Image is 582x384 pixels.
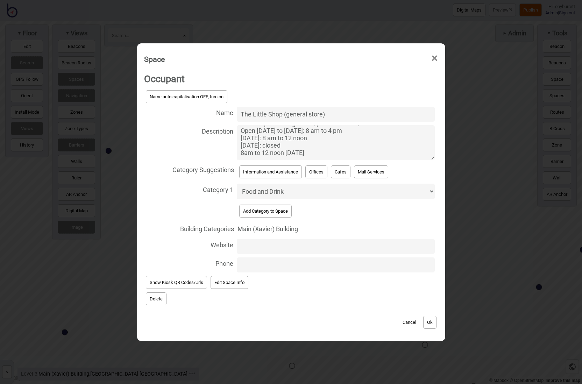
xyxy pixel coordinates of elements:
input: Phone [237,257,435,272]
span: × [431,47,438,70]
button: Ok [423,316,436,329]
select: Category 1 [237,184,435,199]
div: Space [144,52,165,67]
span: Category 1 [144,182,234,196]
h2: Occupant [144,70,438,88]
button: Delete [146,292,166,305]
input: Name [237,107,435,122]
span: Building Categories [144,221,234,235]
button: Information and Assistance [239,165,302,178]
button: Edit Space Info [211,276,248,289]
span: Description [144,123,234,138]
button: Cancel [399,316,420,329]
button: Show Kiosk QR Codes/Urls [146,276,207,289]
span: Phone [144,256,234,270]
button: Mail Services [354,165,388,178]
div: Main (Xavier) Building [237,223,342,235]
button: Add Category to Space [239,205,292,218]
textarea: Description [237,125,435,160]
span: Website [144,237,234,251]
span: Name [144,105,234,119]
button: Name auto capitalisation OFF, turn on [146,90,227,103]
button: Cafes [331,165,350,178]
button: Offices [305,165,327,178]
span: Category Suggestions [144,162,234,176]
input: Website [237,239,435,254]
